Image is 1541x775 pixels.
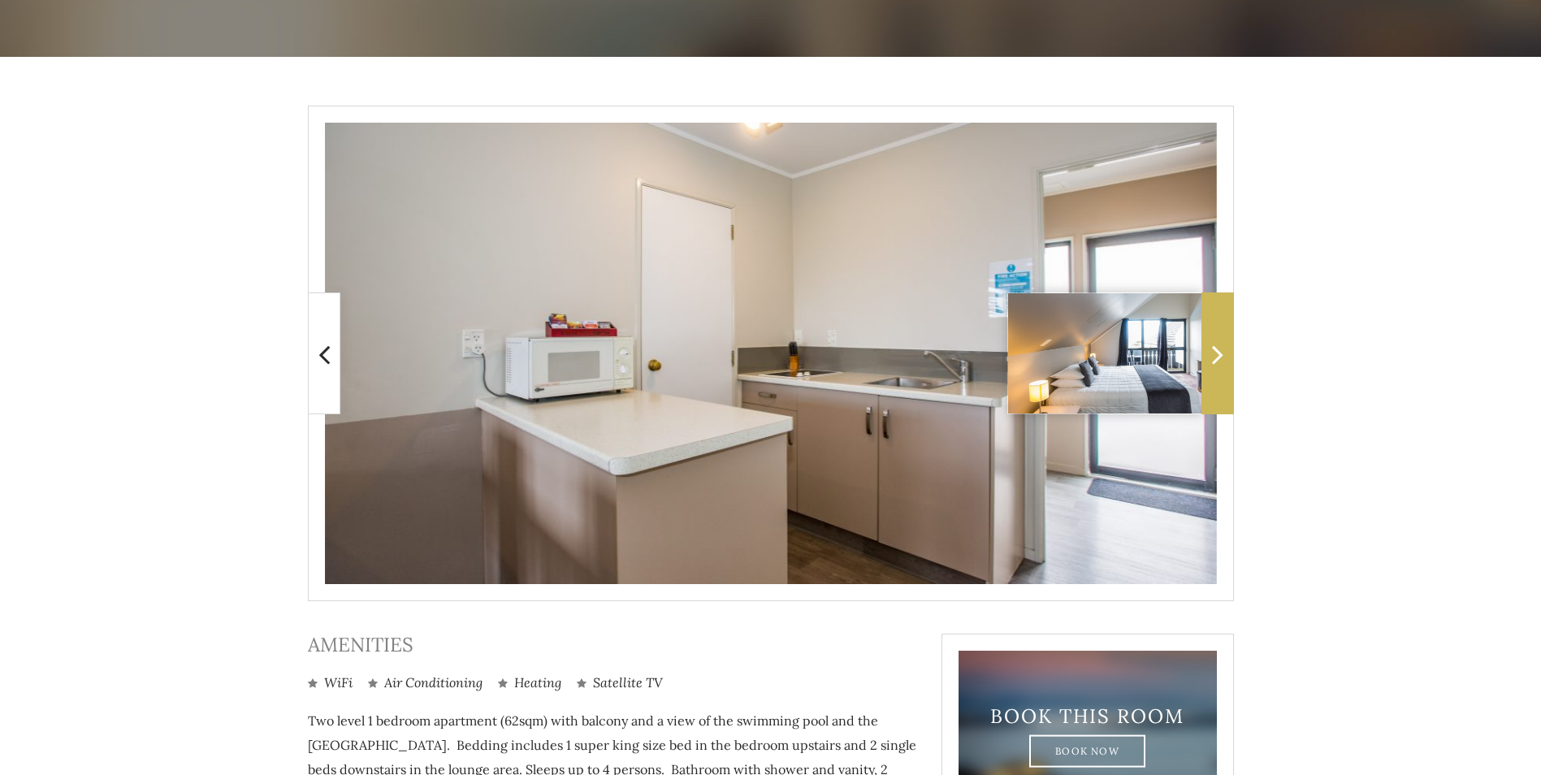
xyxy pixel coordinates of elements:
[577,673,663,692] li: Satellite TV
[987,704,1188,728] h3: Book This Room
[1029,734,1145,767] a: Book Now
[308,634,917,657] h3: Amenities
[308,673,353,692] li: WiFi
[368,673,483,692] li: Air Conditioning
[498,673,561,692] li: Heating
